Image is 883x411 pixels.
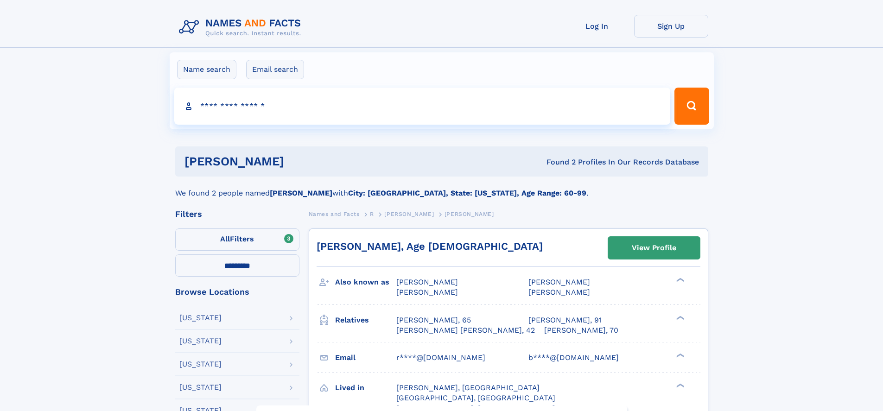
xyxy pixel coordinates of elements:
[179,337,222,345] div: [US_STATE]
[335,312,396,328] h3: Relatives
[384,211,434,217] span: [PERSON_NAME]
[175,210,299,218] div: Filters
[632,237,676,259] div: View Profile
[528,315,602,325] a: [PERSON_NAME], 91
[335,274,396,290] h3: Also known as
[270,189,332,197] b: [PERSON_NAME]
[674,88,709,125] button: Search Button
[528,288,590,297] span: [PERSON_NAME]
[220,234,230,243] span: All
[396,315,471,325] a: [PERSON_NAME], 65
[396,325,535,335] a: [PERSON_NAME] [PERSON_NAME], 42
[177,60,236,79] label: Name search
[179,314,222,322] div: [US_STATE]
[445,211,494,217] span: [PERSON_NAME]
[544,325,618,335] a: [PERSON_NAME], 70
[634,15,708,38] a: Sign Up
[370,211,374,217] span: R
[370,208,374,220] a: R
[246,60,304,79] label: Email search
[317,240,543,252] a: [PERSON_NAME], Age [DEMOGRAPHIC_DATA]
[608,237,700,259] a: View Profile
[348,189,586,197] b: City: [GEOGRAPHIC_DATA], State: [US_STATE], Age Range: 60-99
[179,384,222,391] div: [US_STATE]
[335,350,396,366] h3: Email
[175,177,708,199] div: We found 2 people named with .
[175,15,309,40] img: Logo Names and Facts
[396,383,540,392] span: [PERSON_NAME], [GEOGRAPHIC_DATA]
[175,228,299,251] label: Filters
[674,315,685,321] div: ❯
[335,380,396,396] h3: Lived in
[174,88,671,125] input: search input
[179,360,222,368] div: [US_STATE]
[175,288,299,296] div: Browse Locations
[674,352,685,358] div: ❯
[396,278,458,286] span: [PERSON_NAME]
[396,393,555,402] span: [GEOGRAPHIC_DATA], [GEOGRAPHIC_DATA]
[415,157,699,167] div: Found 2 Profiles In Our Records Database
[384,208,434,220] a: [PERSON_NAME]
[674,382,685,388] div: ❯
[674,277,685,283] div: ❯
[309,208,360,220] a: Names and Facts
[528,278,590,286] span: [PERSON_NAME]
[396,288,458,297] span: [PERSON_NAME]
[560,15,634,38] a: Log In
[184,156,415,167] h1: [PERSON_NAME]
